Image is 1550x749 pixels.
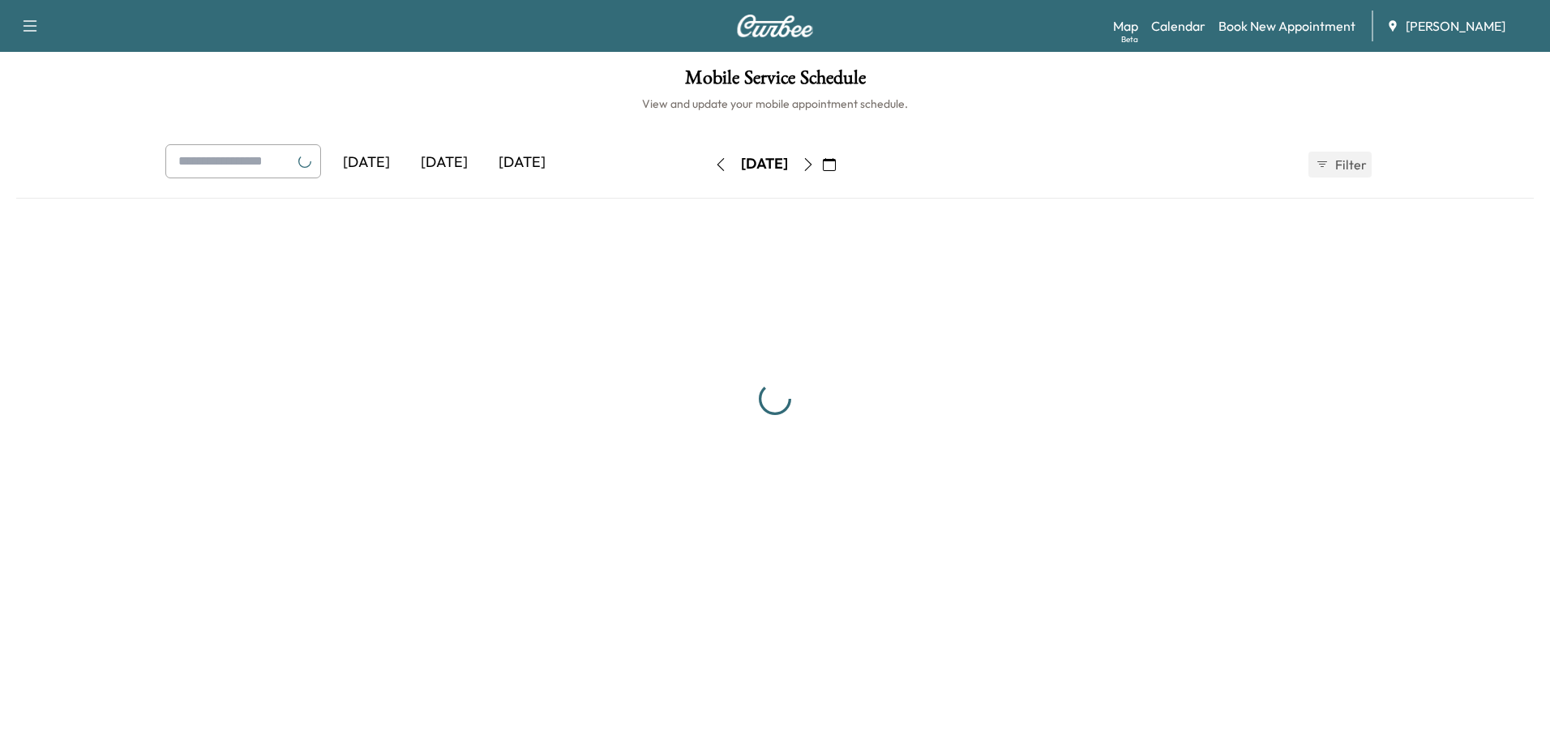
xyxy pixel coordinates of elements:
[1335,155,1364,174] span: Filter
[1308,152,1372,178] button: Filter
[16,96,1534,112] h6: View and update your mobile appointment schedule.
[328,144,405,182] div: [DATE]
[1113,16,1138,36] a: MapBeta
[1121,33,1138,45] div: Beta
[1218,16,1355,36] a: Book New Appointment
[1151,16,1205,36] a: Calendar
[1406,16,1505,36] span: [PERSON_NAME]
[736,15,814,37] img: Curbee Logo
[16,68,1534,96] h1: Mobile Service Schedule
[405,144,483,182] div: [DATE]
[483,144,561,182] div: [DATE]
[741,154,788,174] div: [DATE]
